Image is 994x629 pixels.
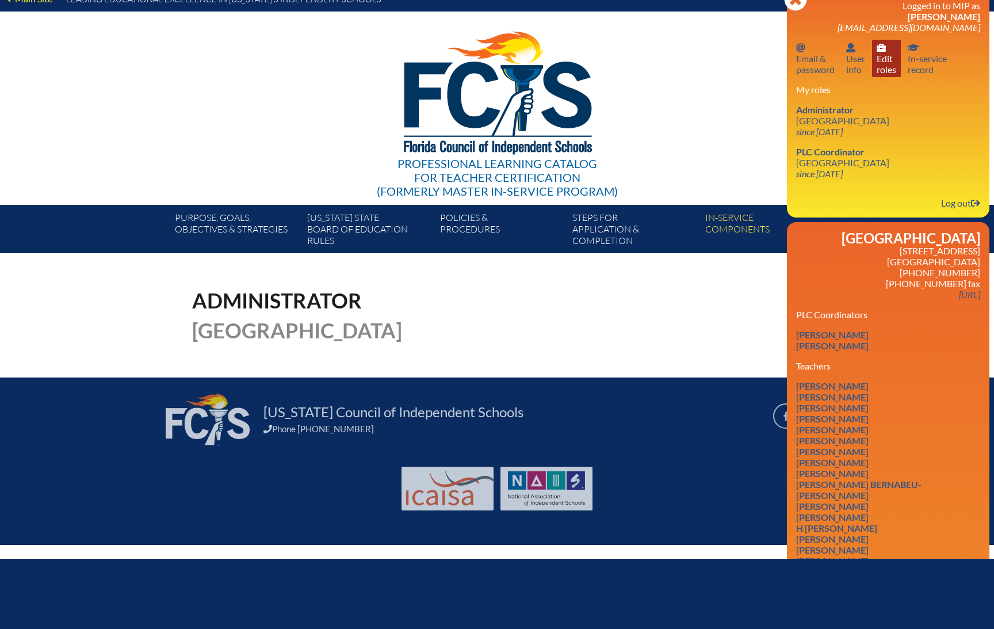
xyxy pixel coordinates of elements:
[792,455,873,470] a: [PERSON_NAME]
[792,338,873,353] a: [PERSON_NAME]
[372,9,622,200] a: Professional Learning Catalog for Teacher Certification(formerly Master In-service Program)
[908,43,919,52] svg: In-service record
[792,389,873,405] a: [PERSON_NAME]
[508,471,585,506] img: NAIS Logo
[792,466,873,481] a: [PERSON_NAME]
[903,40,951,77] a: In-service recordIn-servicerecord
[872,40,901,77] a: User infoEditroles
[838,22,980,33] span: [EMAIL_ADDRESS][DOMAIN_NAME]
[263,424,759,434] div: Phone [PHONE_NUMBER]
[377,157,618,198] div: Professional Learning Catalog (formerly Master In-service Program)
[792,102,894,139] a: Administrator [GEOGRAPHIC_DATA] since [DATE]
[192,318,402,343] span: [GEOGRAPHIC_DATA]
[303,209,435,253] a: [US_STATE] StateBoard of Education rules
[846,43,855,52] svg: User info
[792,509,873,525] a: [PERSON_NAME]
[792,476,985,503] a: [PERSON_NAME] Bernabeu-[PERSON_NAME]
[792,144,894,181] a: PLC Coordinator [GEOGRAPHIC_DATA] since [DATE]
[792,411,873,426] a: [PERSON_NAME]
[908,11,980,22] span: [PERSON_NAME]
[842,40,870,77] a: User infoUserinfo
[435,209,568,253] a: Policies &Procedures
[414,170,580,184] span: for Teacher Certification
[792,542,873,558] a: [PERSON_NAME]
[792,520,882,536] a: H [PERSON_NAME]
[792,433,873,448] a: [PERSON_NAME]
[170,209,303,253] a: Purpose, goals,objectives & strategies
[792,378,873,394] a: [PERSON_NAME]
[379,12,616,169] img: FCISlogo221.eps
[792,40,839,77] a: Email passwordEmail &password
[792,498,873,514] a: [PERSON_NAME]
[792,327,873,342] a: [PERSON_NAME]
[792,444,873,459] a: [PERSON_NAME]
[701,209,833,253] a: In-servicecomponents
[796,146,865,157] span: PLC Coordinator
[954,287,985,302] a: [URL]
[792,422,873,437] a: [PERSON_NAME]
[796,309,980,320] h3: PLC Coordinators
[796,245,980,300] p: [STREET_ADDRESS] [GEOGRAPHIC_DATA] [PHONE_NUMBER] [PHONE_NUMBER] fax
[259,403,528,421] a: [US_STATE] Council of Independent Schools
[971,199,980,208] svg: Log out
[406,471,495,506] img: Int'l Council Advancing Independent School Accreditation logo
[796,84,980,95] h3: My roles
[796,231,980,245] h2: [GEOGRAPHIC_DATA]
[796,360,980,371] h3: Teachers
[568,209,700,253] a: Steps forapplication & completion
[796,43,805,52] svg: Email password
[796,104,854,115] span: Administrator
[796,168,843,179] i: since [DATE]
[936,195,985,211] a: Log outLog out
[192,288,362,313] span: Administrator
[877,43,886,52] svg: User info
[796,126,843,137] i: since [DATE]
[166,394,250,445] img: FCIS_logo_white
[792,400,873,415] a: [PERSON_NAME]
[792,531,873,547] a: [PERSON_NAME]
